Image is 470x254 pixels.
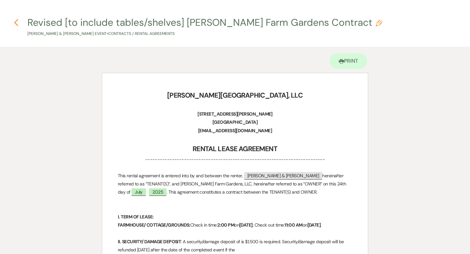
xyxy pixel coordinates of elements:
[118,214,153,220] strong: I. TERM OF LEASE:
[197,111,273,117] strong: [STREET_ADDRESS][PERSON_NAME]
[27,18,382,37] button: Revised [to include tables/shelves] [PERSON_NAME] Farm Gardens Contract[PERSON_NAME] & [PERSON_NA...
[307,222,321,228] strong: [DATE]
[167,91,303,100] strong: [PERSON_NAME][GEOGRAPHIC_DATA], LLC
[118,222,190,228] strong: FARMHOUSE/ COTTAGE/GROUNDS:
[330,53,367,69] a: Print
[198,128,272,134] strong: [EMAIL_ADDRESS][DOMAIN_NAME]
[244,172,322,180] span: [PERSON_NAME] & [PERSON_NAME]
[217,222,234,228] strong: 2:00 PM
[118,238,352,254] p: : A security/damage deposit of is $1,500 is required. Security/damage deposit will be refunded [D...
[239,222,253,228] strong: [DATE]
[118,155,352,164] p: --------------------------------------------------------------------------
[285,222,303,228] strong: 11:00 AM
[149,188,166,196] span: 2025
[118,221,352,229] p: Check in time: on ; Check out time: on .
[132,188,146,196] span: July
[118,239,181,245] strong: II. SECURITY/ DAMAGE DEPOSIT
[212,119,258,125] strong: [GEOGRAPHIC_DATA]
[118,172,352,197] p: This rental agreement is entered into by and between the renter, hereinafter referred to as “TENA...
[27,31,382,37] p: [PERSON_NAME] & [PERSON_NAME] Event • Contracts / Rental Agreements
[193,144,277,153] strong: RENTAL LEASE AGREEMENT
